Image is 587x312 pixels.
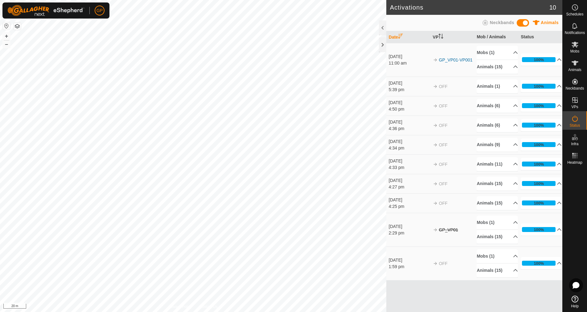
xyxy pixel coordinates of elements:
[439,162,448,167] span: OFF
[389,125,430,132] div: 4:36 pm
[477,60,518,74] p-accordion-header: Animals (15)
[389,203,430,210] div: 4:25 pm
[386,31,430,43] th: Date
[477,216,518,230] p-accordion-header: Mobs (1)
[169,304,192,310] a: Privacy Policy
[565,86,584,90] span: Neckbands
[433,142,438,147] img: arrow
[389,53,430,60] div: [DATE]
[541,20,559,25] span: Animals
[433,123,438,128] img: arrow
[477,230,518,244] p-accordion-header: Animals (15)
[389,177,430,184] div: [DATE]
[534,200,544,206] div: 100%
[477,177,518,191] p-accordion-header: Animals (15)
[521,138,562,151] p-accordion-header: 100%
[96,7,103,14] span: GP
[433,181,438,186] img: arrow
[389,145,430,151] div: 4:34 pm
[534,161,544,167] div: 100%
[571,142,578,146] span: Infra
[549,3,556,12] span: 10
[439,84,448,89] span: OFF
[522,227,556,232] div: 100%
[534,83,544,89] div: 100%
[522,200,556,205] div: 100%
[389,99,430,106] div: [DATE]
[477,157,518,171] p-accordion-header: Animals (11)
[439,201,448,206] span: OFF
[477,264,518,277] p-accordion-header: Animals (15)
[522,103,556,108] div: 100%
[439,57,473,62] a: GP_VP01-VP001
[518,31,562,43] th: Status
[566,12,583,16] span: Schedules
[389,106,430,112] div: 4:50 pm
[439,261,448,266] span: OFF
[430,31,474,43] th: VP
[389,223,430,230] div: [DATE]
[389,80,430,86] div: [DATE]
[567,161,582,164] span: Heatmap
[521,223,562,236] p-accordion-header: 100%
[521,158,562,170] p-accordion-header: 100%
[389,138,430,145] div: [DATE]
[522,142,556,147] div: 100%
[522,162,556,167] div: 100%
[521,53,562,66] p-accordion-header: 100%
[521,197,562,209] p-accordion-header: 100%
[521,80,562,92] p-accordion-header: 100%
[490,20,514,25] span: Neckbands
[439,142,448,147] span: OFF
[521,177,562,190] p-accordion-header: 100%
[389,184,430,190] div: 4:27 pm
[477,99,518,113] p-accordion-header: Animals (6)
[522,261,556,266] div: 100%
[521,119,562,131] p-accordion-header: 100%
[389,230,430,236] div: 2:29 pm
[534,181,544,187] div: 100%
[3,32,10,40] button: +
[390,4,549,11] h2: Activations
[477,46,518,60] p-accordion-header: Mobs (1)
[433,57,438,62] img: arrow
[438,35,443,40] p-sorticon: Activate to sort
[398,35,403,40] p-sorticon: Activate to sort
[534,142,544,148] div: 100%
[433,84,438,89] img: arrow
[477,249,518,263] p-accordion-header: Mobs (1)
[569,124,580,127] span: Status
[534,260,544,266] div: 100%
[433,103,438,108] img: arrow
[571,105,578,109] span: VPs
[534,122,544,128] div: 100%
[570,49,579,53] span: Mobs
[433,201,438,206] img: arrow
[7,5,84,16] img: Gallagher Logo
[534,227,544,233] div: 100%
[199,304,217,310] a: Contact Us
[439,123,448,128] span: OFF
[477,196,518,210] p-accordion-header: Animals (15)
[477,79,518,93] p-accordion-header: Animals (1)
[522,84,556,89] div: 100%
[571,304,579,308] span: Help
[3,22,10,30] button: Reset Map
[477,118,518,132] p-accordion-header: Animals (6)
[3,40,10,48] button: –
[389,158,430,164] div: [DATE]
[389,60,430,66] div: 11:00 am
[522,57,556,62] div: 100%
[433,227,438,232] img: arrow
[14,23,21,30] button: Map Layers
[389,257,430,264] div: [DATE]
[389,197,430,203] div: [DATE]
[522,123,556,128] div: 100%
[439,181,448,186] span: OFF
[522,181,556,186] div: 100%
[563,293,587,310] a: Help
[389,86,430,93] div: 5:39 pm
[568,68,581,72] span: Animals
[433,162,438,167] img: arrow
[389,264,430,270] div: 1:59 pm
